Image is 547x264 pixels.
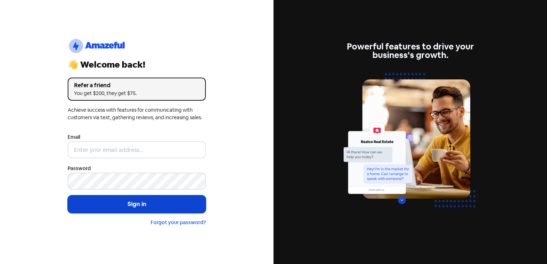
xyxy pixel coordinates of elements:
label: Email [68,133,80,141]
a: Forgot your password? [151,219,206,226]
div: 👋 Welcome back! [68,60,206,69]
label: Password [68,165,91,172]
button: Sign in [68,195,206,213]
input: Enter your email address... [68,141,206,158]
div: Achieve success with features for communicating with customers via text, gathering reviews, and i... [68,106,206,121]
img: web-chat [341,68,479,221]
div: You get $200, they get $75. [74,90,199,97]
div: Refer a friend [74,81,199,90]
div: Powerful features to drive your business's growth. [341,42,479,59]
